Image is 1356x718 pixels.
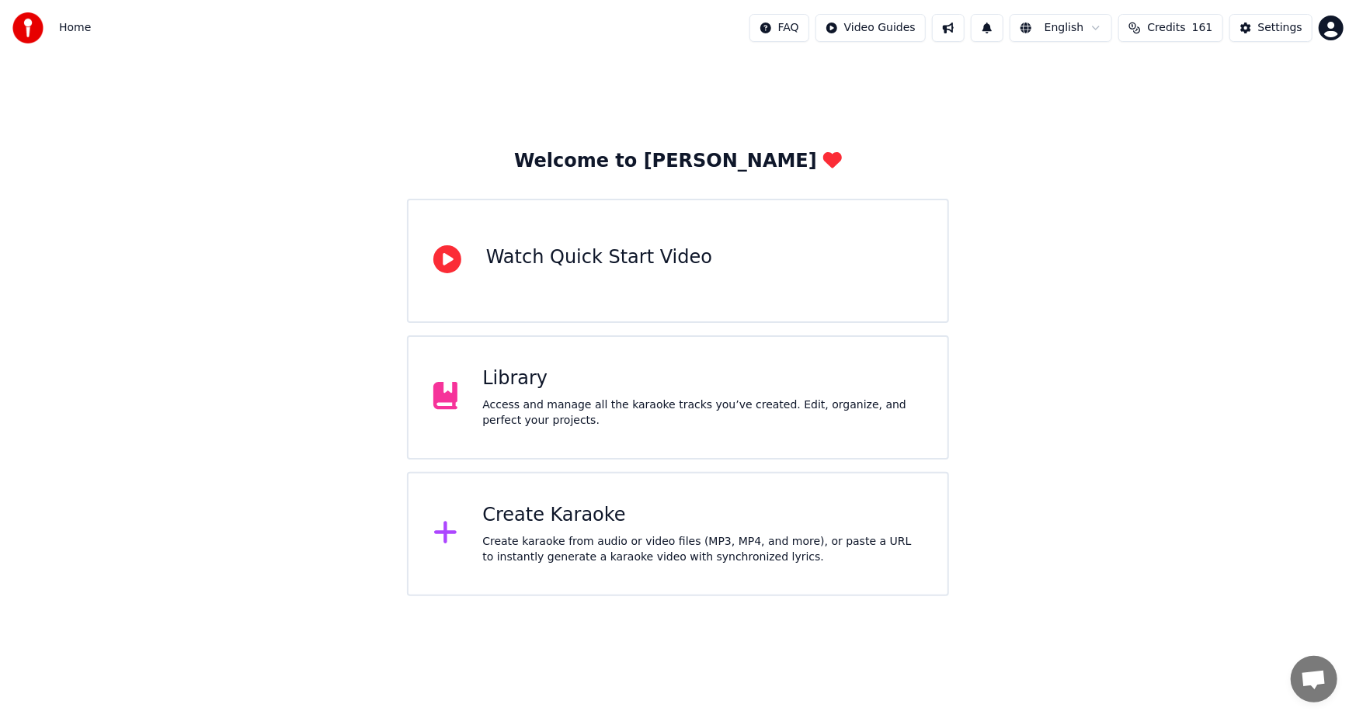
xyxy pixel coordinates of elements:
div: Library [482,366,923,391]
div: Watch Quick Start Video [486,245,712,270]
div: Settings [1258,20,1302,36]
button: FAQ [749,14,809,42]
div: Create Karaoke [482,503,923,528]
button: Settings [1229,14,1313,42]
span: Home [59,20,91,36]
span: 161 [1192,20,1213,36]
button: Video Guides [815,14,926,42]
button: Credits161 [1118,14,1222,42]
div: Welcome to [PERSON_NAME] [514,149,842,174]
div: Open chat [1291,656,1337,702]
div: Access and manage all the karaoke tracks you’ve created. Edit, organize, and perfect your projects. [482,397,923,428]
img: youka [12,12,43,43]
div: Create karaoke from audio or video files (MP3, MP4, and more), or paste a URL to instantly genera... [482,534,923,565]
span: Credits [1147,20,1185,36]
nav: breadcrumb [59,20,91,36]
